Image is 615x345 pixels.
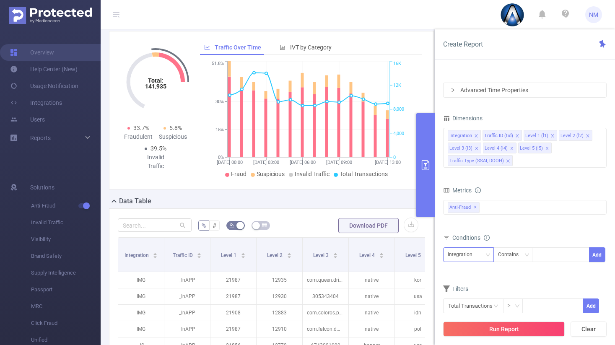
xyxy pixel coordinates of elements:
[31,248,101,265] span: Brand Safety
[30,130,51,146] a: Reports
[443,322,565,337] button: Run Report
[379,255,384,257] i: icon: caret-down
[448,143,481,153] li: Level 3 (l3)
[449,156,504,166] div: Traffic Type (SSAI, DOOH)
[483,143,516,153] li: Level 4 (l4)
[153,252,158,254] i: icon: caret-up
[326,160,352,165] tspan: [DATE] 09:00
[483,130,522,141] li: Traffic ID (tid)
[303,272,348,288] p: com.queen.drink.bubble.tasty.milktea
[395,288,441,304] p: usa
[210,305,256,321] p: 21908
[303,288,348,304] p: 305343404
[485,143,508,154] div: Level 4 (l4)
[303,305,348,321] p: com.coloros.phonemanager
[10,78,78,94] a: Usage Notification
[290,160,316,165] tspan: [DATE] 06:00
[379,252,384,257] div: Sort
[443,40,483,48] span: Create Report
[215,99,224,105] tspan: 30%
[118,305,164,321] p: IMG
[395,272,441,288] p: kor
[448,130,481,141] li: Integration
[559,130,592,141] li: Level 2 (l2)
[31,231,101,248] span: Visibility
[10,61,78,78] a: Help Center (New)
[484,130,513,141] div: Traffic ID (tid)
[218,155,224,160] tspan: 0%
[138,153,173,171] div: Invalid Traffic
[375,160,401,165] tspan: [DATE] 13:00
[589,6,598,23] span: NM
[545,146,549,151] i: icon: close
[145,83,166,90] tspan: 141,935
[121,132,156,141] div: Fraudulent
[10,94,62,111] a: Integrations
[204,44,210,50] i: icon: line-chart
[349,321,394,337] p: native
[31,298,101,315] span: MRC
[164,272,210,288] p: _InAPP
[484,235,490,241] i: icon: info-circle
[359,252,376,258] span: Level 4
[215,127,224,132] tspan: 15%
[10,44,54,61] a: Overview
[510,146,514,151] i: icon: close
[257,321,302,337] p: 12910
[118,218,192,232] input: Search...
[210,321,256,337] p: 21987
[213,222,216,229] span: #
[148,77,163,84] tspan: Total:
[30,135,51,141] span: Reports
[290,44,332,51] span: IVT by Category
[393,107,404,112] tspan: 8,000
[221,252,238,258] span: Level 1
[425,252,430,257] div: Sort
[443,285,468,292] span: Filters
[349,305,394,321] p: native
[475,146,479,151] i: icon: close
[379,252,384,254] i: icon: caret-up
[498,248,524,262] div: Contains
[10,111,45,128] a: Users
[212,61,224,67] tspan: 51.8%
[561,130,584,141] div: Level 2 (l2)
[257,288,302,304] p: 12930
[586,134,590,139] i: icon: close
[333,255,337,257] i: icon: caret-down
[118,288,164,304] p: IMG
[448,155,513,166] li: Traffic Type (SSAI, DOOH)
[443,115,483,122] span: Dimensions
[31,197,101,214] span: Anti-Fraud
[197,252,202,257] div: Sort
[210,288,256,304] p: 21987
[349,288,394,304] p: native
[119,196,151,206] h2: Data Table
[257,272,302,288] p: 12935
[151,145,166,152] span: 39.5%
[395,305,441,321] p: idn
[520,143,543,154] div: Level 5 (l5)
[524,130,557,141] li: Level 1 (l1)
[210,272,256,288] p: 21987
[287,252,291,254] i: icon: caret-up
[485,252,490,258] i: icon: down
[583,298,599,313] button: Add
[349,272,394,288] p: native
[444,83,606,97] div: icon: rightAdvanced Time Properties
[393,61,401,67] tspan: 16K
[241,255,245,257] i: icon: caret-down
[169,125,182,131] span: 5.8%
[474,202,477,213] span: ✕
[508,299,516,313] div: ≥
[31,315,101,332] span: Click Fraud
[153,255,158,257] i: icon: caret-down
[257,305,302,321] p: 12883
[303,321,348,337] p: com.falcon.dm.water.cake.sort.puzzle
[31,214,101,231] span: Invalid Traffic
[449,143,472,154] div: Level 3 (l3)
[452,234,490,241] span: Conditions
[31,265,101,281] span: Supply Intelligence
[267,252,284,258] span: Level 2
[202,222,206,229] span: %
